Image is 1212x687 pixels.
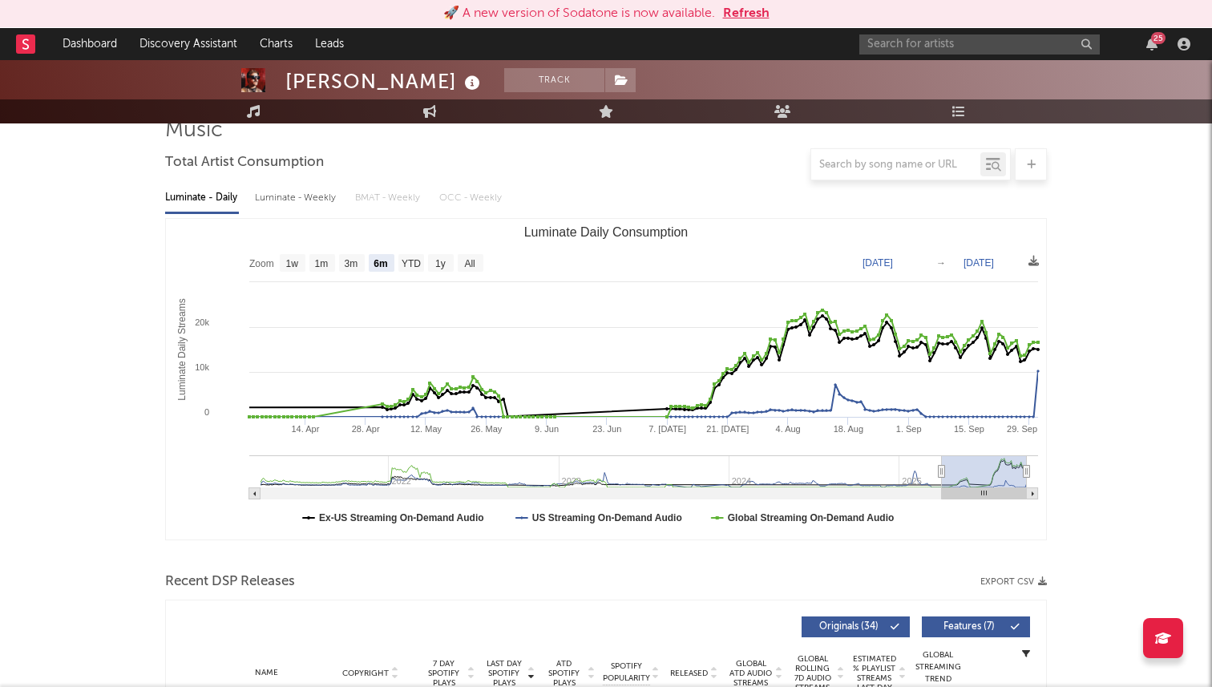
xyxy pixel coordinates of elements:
button: Track [504,68,604,92]
div: 25 [1151,32,1166,44]
text: 3m [345,258,358,269]
a: Dashboard [51,28,128,60]
text: 4. Aug [776,424,801,434]
text: 21. [DATE] [706,424,749,434]
text: 1m [315,258,329,269]
input: Search by song name or URL [811,159,980,172]
text: 9. Jun [535,424,559,434]
text: [DATE] [964,257,994,269]
text: 1. Sep [896,424,922,434]
svg: Luminate Daily Consumption [166,219,1046,539]
a: Leads [304,28,355,60]
button: Features(7) [922,616,1030,637]
span: Features ( 7 ) [932,622,1006,632]
text: [DATE] [863,257,893,269]
text: Luminate Daily Consumption [524,225,689,239]
text: 20k [195,317,209,327]
span: Recent DSP Releases [165,572,295,592]
text: 1w [286,258,299,269]
div: Name [214,667,319,679]
span: Originals ( 34 ) [812,622,886,632]
text: 14. Apr [291,424,319,434]
text: 1y [435,258,446,269]
text: US Streaming On-Demand Audio [532,512,682,523]
text: Ex-US Streaming On-Demand Audio [319,512,484,523]
button: Refresh [723,4,770,23]
text: → [936,257,946,269]
text: 12. May [410,424,442,434]
text: 6m [374,258,387,269]
text: 28. Apr [352,424,380,434]
text: 10k [195,362,209,372]
text: Global Streaming On-Demand Audio [728,512,895,523]
text: 15. Sep [954,424,984,434]
div: Luminate - Weekly [255,184,339,212]
span: Released [670,669,708,678]
text: 23. Jun [592,424,621,434]
div: [PERSON_NAME] [285,68,484,95]
button: Originals(34) [802,616,910,637]
text: 0 [204,407,209,417]
a: Discovery Assistant [128,28,248,60]
div: 🚀 A new version of Sodatone is now available. [443,4,715,23]
span: Spotify Popularity [603,661,650,685]
button: 25 [1146,38,1157,51]
text: 7. [DATE] [648,424,686,434]
text: YTD [402,258,421,269]
text: Zoom [249,258,274,269]
text: 29. Sep [1007,424,1037,434]
text: All [464,258,475,269]
button: Export CSV [980,577,1047,587]
div: Luminate - Daily [165,184,239,212]
text: 26. May [471,424,503,434]
a: Charts [248,28,304,60]
input: Search for artists [859,34,1100,55]
span: Copyright [342,669,389,678]
text: 18. Aug [834,424,863,434]
span: Music [165,121,223,140]
text: Luminate Daily Streams [176,298,188,400]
